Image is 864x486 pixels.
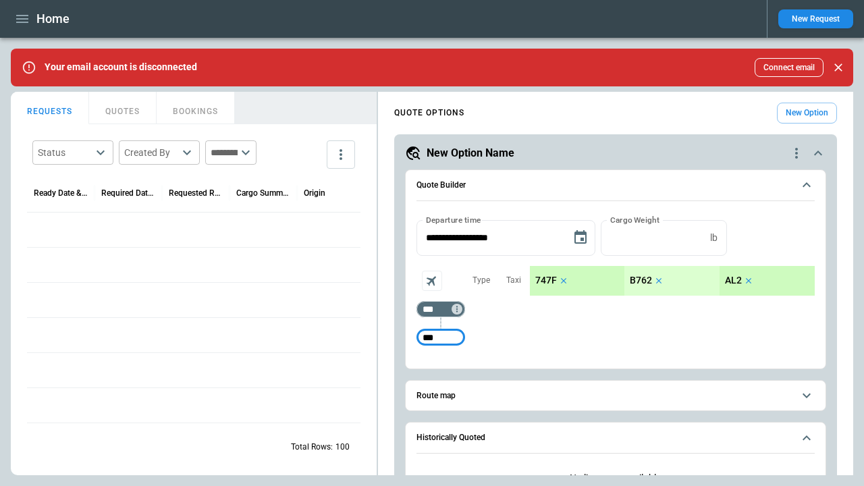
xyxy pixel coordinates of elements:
[710,232,718,244] p: lb
[416,381,815,411] button: Route map
[416,329,465,346] div: Too short
[416,220,815,352] div: Quote Builder
[416,181,466,190] h6: Quote Builder
[777,103,837,124] button: New Option
[416,301,465,317] div: Too short
[405,145,826,161] button: New Option Namequote-option-actions
[506,275,521,286] p: Taxi
[416,170,815,201] button: Quote Builder
[829,53,848,82] div: dismiss
[38,146,92,159] div: Status
[755,58,823,77] button: Connect email
[169,188,223,198] div: Requested Route
[473,275,490,286] p: Type
[725,275,742,286] p: AL2
[304,188,325,198] div: Origin
[327,140,355,169] button: more
[394,110,464,116] h4: QUOTE OPTIONS
[36,11,70,27] h1: Home
[416,391,456,400] h6: Route map
[535,275,557,286] p: 747F
[416,423,815,454] button: Historically Quoted
[236,188,290,198] div: Cargo Summary
[630,275,652,286] p: B762
[124,146,178,159] div: Created By
[335,441,350,453] p: 100
[291,441,333,453] p: Total Rows:
[89,92,157,124] button: QUOTES
[530,266,815,296] div: scrollable content
[45,61,197,73] p: Your email account is disconnected
[788,145,805,161] div: quote-option-actions
[422,271,442,291] span: Aircraft selection
[157,92,235,124] button: BOOKINGS
[101,188,155,198] div: Required Date & Time (UTC)
[778,9,853,28] button: New Request
[567,224,594,251] button: Choose date, selected date is Sep 29, 2025
[427,146,514,161] h5: New Option Name
[426,214,481,225] label: Departure time
[11,92,89,124] button: REQUESTS
[829,58,848,77] button: Close
[34,188,88,198] div: Ready Date & Time (UTC)
[610,214,659,225] label: Cargo Weight
[416,433,485,442] h6: Historically Quoted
